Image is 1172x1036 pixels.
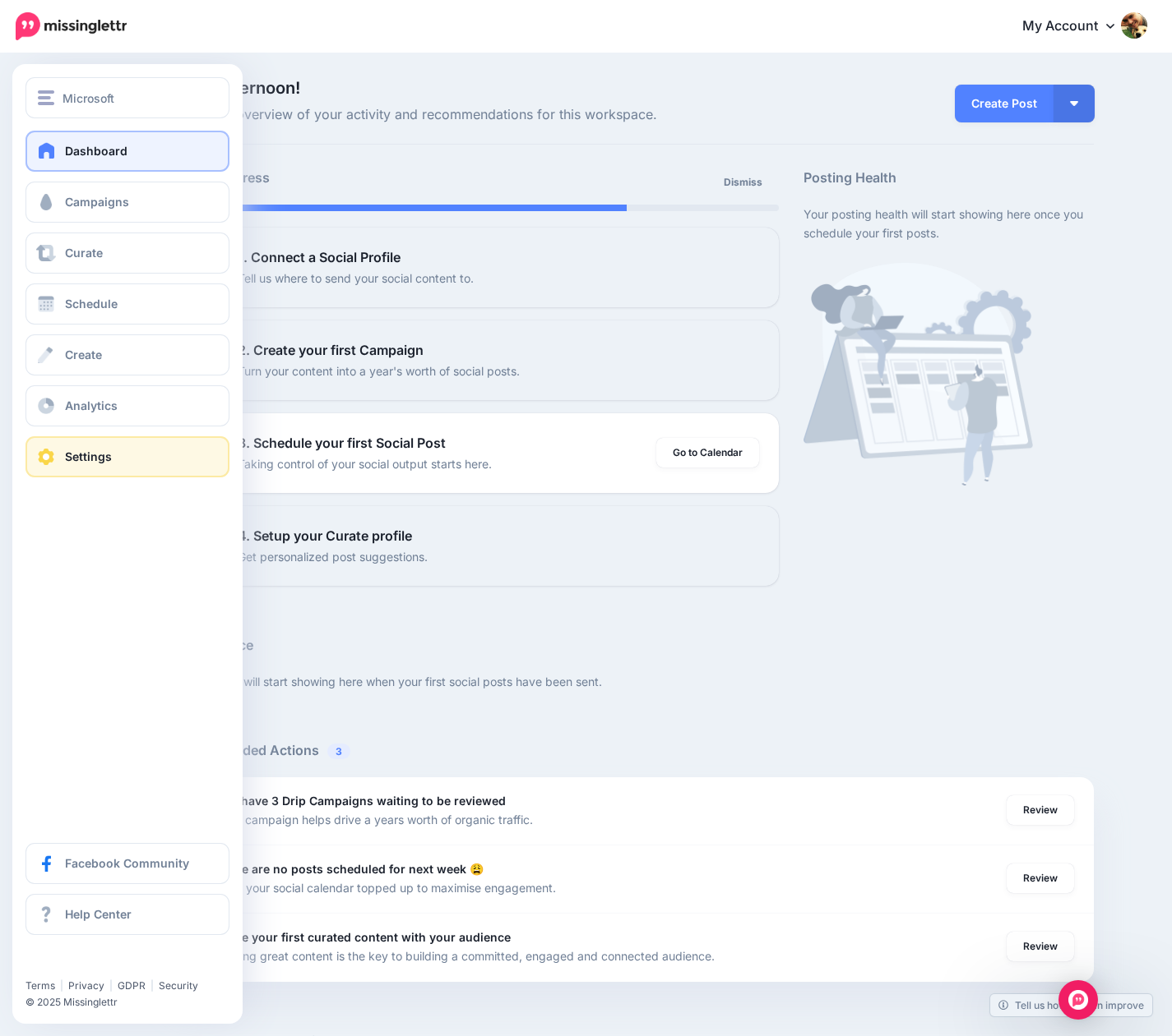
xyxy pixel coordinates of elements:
[25,334,229,375] a: Create
[173,672,1094,691] p: Your metrics will start showing here when your first social posts have been sent.
[1007,795,1074,825] a: Review
[173,104,779,126] span: Here's an overview of your activity and recommendations for this workspace.
[65,144,127,158] span: Dashboard
[238,527,412,544] b: 4. Setup your Curate profile
[25,182,229,223] a: Campaigns
[63,89,114,108] span: Microsoft
[65,907,132,921] span: Help Center
[68,979,104,992] a: Privacy
[1007,863,1074,893] a: Review
[238,342,424,358] b: 2. Create your first Campaign
[25,233,229,274] a: Curate
[25,955,153,972] iframe: Twitter Follow Button
[215,862,484,876] b: There are no posts scheduled for next week 😩
[25,385,229,426] a: Analytics
[215,930,511,944] b: Share your first curated content with your audience
[1006,7,1147,47] a: My Account
[173,168,475,188] h5: Setup Progress
[65,398,118,412] span: Analytics
[25,131,229,172] a: Dashboard
[173,635,1094,656] h5: Performance
[215,794,506,808] b: You have 3 Drip Campaigns waiting to be reviewed
[215,810,533,829] p: Each campaign helps drive a years worth of organic traffic.
[238,361,520,380] p: Turn your content into a year's worth of social posts.
[215,878,556,897] p: Keep your social calendar topped up to maximise engagement.
[25,436,229,477] a: Settings
[25,283,229,325] a: Schedule
[65,348,102,361] span: Create
[804,263,1033,486] img: calendar-waiting.png
[238,269,474,288] p: Tell us where to send your social content to.
[1007,932,1074,961] a: Review
[238,435,446,451] b: 3. Schedule your first Social Post
[109,979,113,992] span: |
[238,454,492,473] p: Taking control of your social output starts here.
[16,12,127,40] img: Missinglettr
[25,843,229,884] a: Facebook Community
[238,547,428,566] p: Get personalized post suggestions.
[151,979,154,992] span: |
[60,979,63,992] span: |
[65,246,103,260] span: Curate
[25,77,229,118] button: Microsoft
[65,856,189,870] span: Facebook Community
[804,168,1094,188] h5: Posting Health
[38,90,54,105] img: menu.png
[990,994,1152,1016] a: Tell us how we can improve
[804,205,1094,242] p: Your posting health will start showing here once you schedule your first posts.
[238,249,401,265] b: 1. Connect a Social Profile
[159,979,198,992] a: Security
[25,994,242,1011] li: © 2025 Missinglettr
[1059,980,1098,1020] div: Open Intercom Messenger
[25,894,229,935] a: Help Center
[1070,101,1078,106] img: arrow-down-white.png
[118,979,146,992] a: GDPR
[714,168,772,197] a: Dismiss
[65,297,118,311] span: Schedule
[173,740,1094,761] h5: Recommended Actions
[65,449,112,463] span: Settings
[955,85,1054,122] a: Create Post
[327,744,350,759] span: 3
[215,946,715,965] p: Sharing great content is the key to building a committed, engaged and connected audience.
[25,979,55,992] a: Terms
[656,438,759,467] a: Go to Calendar
[65,195,129,209] span: Campaigns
